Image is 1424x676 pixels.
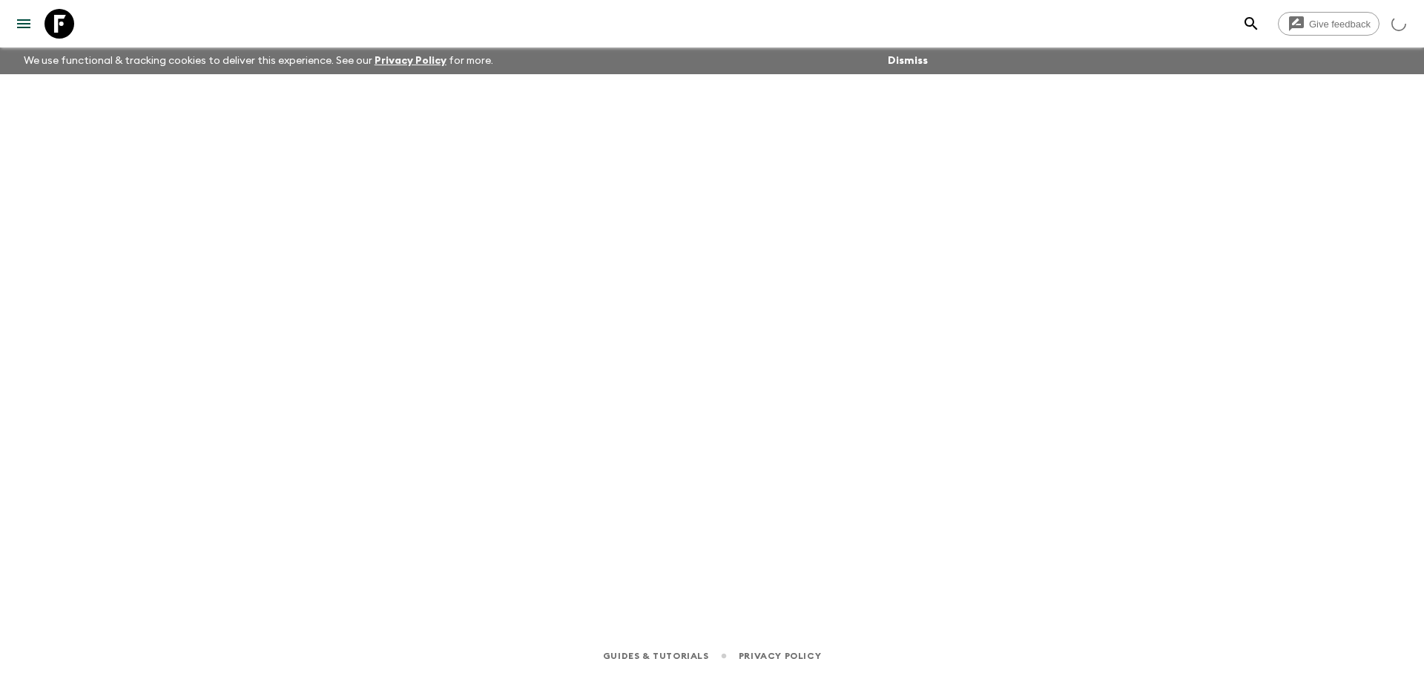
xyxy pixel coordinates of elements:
[1236,9,1266,39] button: search adventures
[1278,12,1379,36] a: Give feedback
[9,9,39,39] button: menu
[739,648,821,664] a: Privacy Policy
[18,47,499,74] p: We use functional & tracking cookies to deliver this experience. See our for more.
[375,56,446,66] a: Privacy Policy
[603,648,709,664] a: Guides & Tutorials
[1301,19,1379,30] span: Give feedback
[884,50,932,71] button: Dismiss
